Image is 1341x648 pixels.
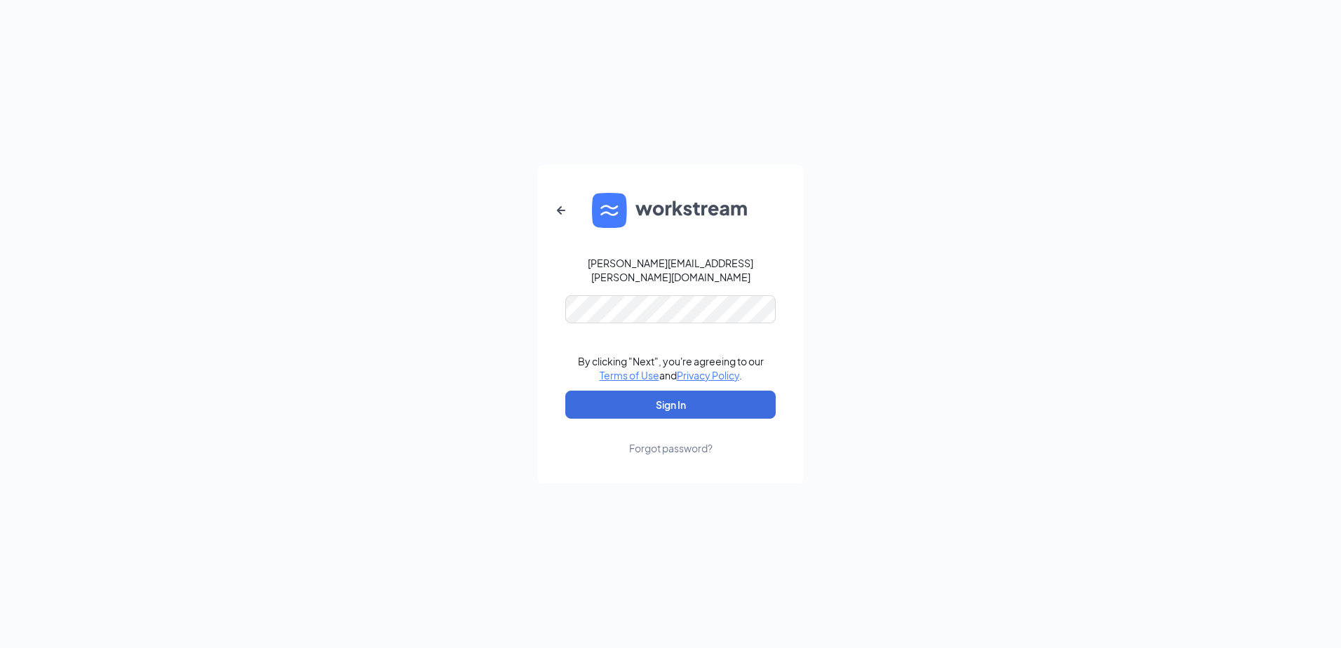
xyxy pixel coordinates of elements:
div: Forgot password? [629,441,713,455]
button: Sign In [565,391,776,419]
a: Forgot password? [629,419,713,455]
a: Privacy Policy [677,369,739,382]
button: ArrowLeftNew [544,194,578,227]
svg: ArrowLeftNew [553,202,570,219]
img: WS logo and Workstream text [592,193,749,228]
div: By clicking "Next", you're agreeing to our and . [578,354,764,382]
a: Terms of Use [600,369,659,382]
div: [PERSON_NAME][EMAIL_ADDRESS][PERSON_NAME][DOMAIN_NAME] [565,256,776,284]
